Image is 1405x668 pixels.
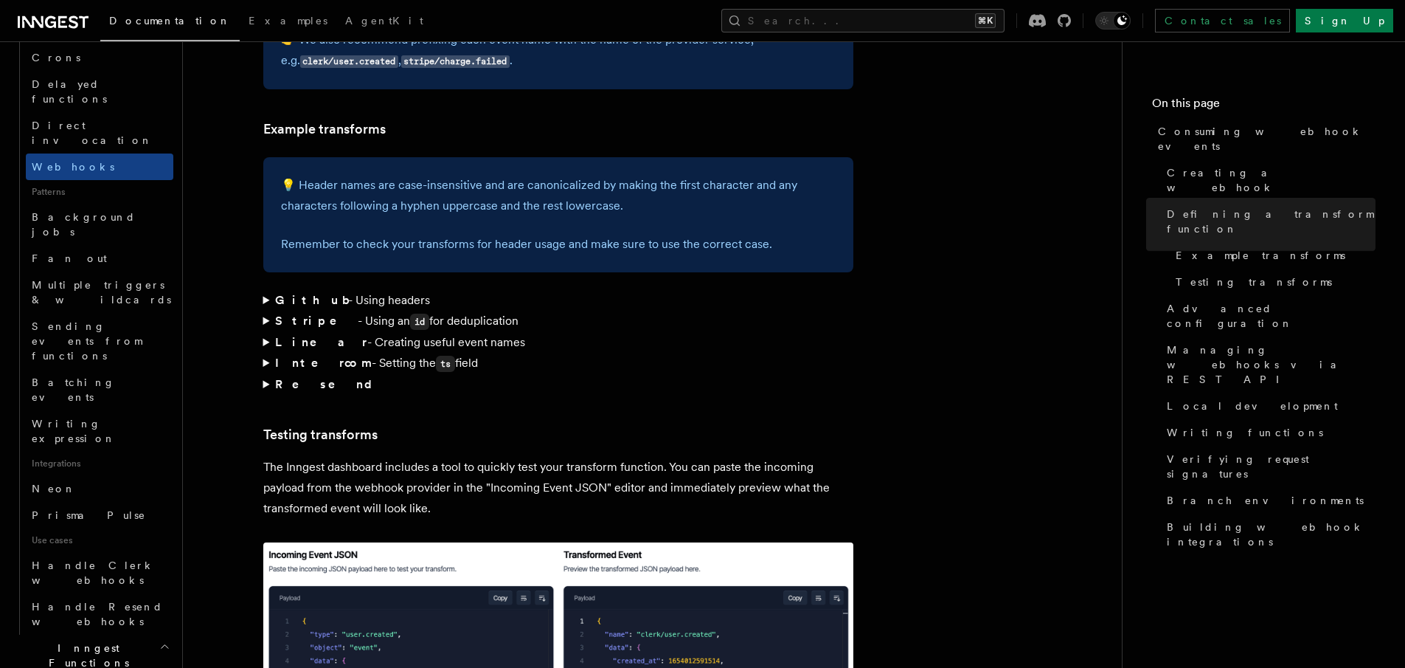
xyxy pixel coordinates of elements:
[32,376,115,403] span: Batching events
[1161,446,1375,487] a: Verifying request signatures
[1170,269,1375,295] a: Testing transforms
[26,44,173,71] a: Crons
[975,13,996,28] kbd: ⌘K
[263,374,853,395] summary: Resend
[26,502,173,528] a: Prisma Pulse
[26,204,173,245] a: Background jobs
[1167,520,1375,549] span: Building webhook integrations
[300,55,398,68] code: clerk/user.created
[436,356,455,372] code: ts
[26,552,173,593] a: Handle Clerk webhooks
[275,377,384,391] strong: Resend
[1167,342,1375,387] span: Managing webhooks via REST API
[1176,275,1332,289] span: Testing transforms
[345,15,423,27] span: AgentKit
[263,457,853,519] p: The Inngest dashboard includes a tool to quickly test your transform function. You can paste the ...
[263,290,853,311] summary: Github- Using headers
[26,410,173,452] a: Writing expression
[1167,425,1323,440] span: Writing functions
[26,71,173,112] a: Delayed functions
[1170,242,1375,269] a: Example transforms
[281,175,836,216] p: 💡 Header names are case-insensitive and are canonicalized by making the first character and any c...
[275,356,372,370] strong: Intercom
[1161,393,1375,419] a: Local development
[32,161,114,173] span: Webhooks
[26,475,173,502] a: Neon
[281,30,836,72] p: 👉 We also recommend prefixing each event name with the name of the provider service, e.g. , .
[32,52,80,63] span: Crons
[1155,9,1290,32] a: Contact sales
[336,4,432,40] a: AgentKit
[1161,201,1375,242] a: Defining a transform function
[26,272,173,313] a: Multiple triggers & wildcards
[26,112,173,154] a: Direct invocation
[26,593,173,635] a: Handle Resend webhooks
[1176,248,1345,263] span: Example transforms
[1161,514,1375,555] a: Building webhook integrations
[26,369,173,410] a: Batching events
[1152,118,1375,159] a: Consuming webhook events
[26,452,173,475] span: Integrations
[263,119,386,140] a: Example transforms
[32,418,116,444] span: Writing expression
[32,601,163,627] span: Handle Resend webhooks
[263,424,378,445] a: Testing transforms
[26,528,173,552] span: Use cases
[1296,9,1393,32] a: Sign Up
[721,9,1005,32] button: Search...⌘K
[32,320,142,362] span: Sending events from functions
[1161,295,1375,337] a: Advanced configuration
[401,55,510,68] code: stripe/charge.failed
[26,180,173,204] span: Patterns
[281,234,836,255] p: Remember to check your transforms for header usage and make sure to use the correct case.
[1167,493,1364,508] span: Branch environments
[100,4,240,41] a: Documentation
[32,509,146,521] span: Prisma Pulse
[249,15,327,27] span: Examples
[26,313,173,369] a: Sending events from functions
[1161,487,1375,514] a: Branch environments
[1167,207,1375,236] span: Defining a transform function
[275,314,358,328] strong: Stripe
[32,211,136,238] span: Background jobs
[32,483,76,495] span: Neon
[275,335,367,349] strong: Linear
[1161,419,1375,446] a: Writing functions
[263,353,853,374] summary: Intercom- Setting thetsfield
[32,78,107,105] span: Delayed functions
[1152,94,1375,118] h4: On this page
[410,314,429,330] code: id
[32,120,153,146] span: Direct invocation
[275,293,348,307] strong: Github
[1158,124,1375,154] span: Consuming webhook events
[1161,337,1375,393] a: Managing webhooks via REST API
[32,559,155,586] span: Handle Clerk webhooks
[109,15,231,27] span: Documentation
[240,4,336,40] a: Examples
[263,332,853,353] summary: Linear- Creating useful event names
[263,311,853,332] summary: Stripe- Using anidfor deduplication
[1161,159,1375,201] a: Creating a webhook
[26,154,173,180] a: Webhooks
[32,252,107,264] span: Fan out
[32,279,171,306] span: Multiple triggers & wildcards
[26,245,173,272] a: Fan out
[1167,301,1375,331] span: Advanced configuration
[1167,399,1338,413] span: Local development
[1167,165,1375,195] span: Creating a webhook
[1167,452,1375,481] span: Verifying request signatures
[1095,12,1131,30] button: Toggle dark mode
